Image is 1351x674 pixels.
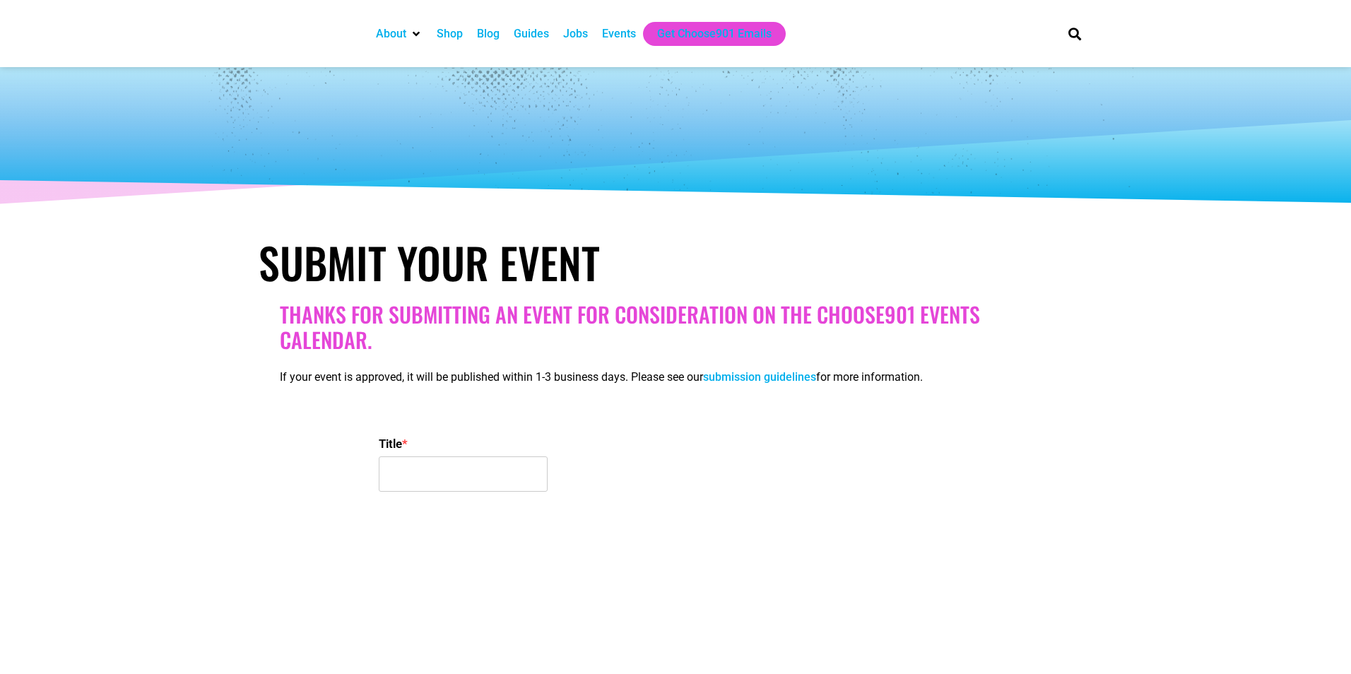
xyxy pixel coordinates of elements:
[369,22,430,46] div: About
[657,25,772,42] a: Get Choose901 Emails
[602,25,636,42] a: Events
[379,431,972,456] label: Title
[259,237,1092,288] h1: Submit Your Event
[280,370,923,384] span: If your event is approved, it will be published within 1-3 business days. Please see our for more...
[563,25,588,42] a: Jobs
[280,302,1071,353] h2: Thanks for submitting an event for consideration on the Choose901 events calendar.
[477,25,500,42] a: Blog
[514,25,549,42] a: Guides
[703,370,816,384] a: submission guidelines
[437,25,463,42] a: Shop
[1063,22,1087,45] div: Search
[369,22,1044,46] nav: Main nav
[376,25,406,42] a: About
